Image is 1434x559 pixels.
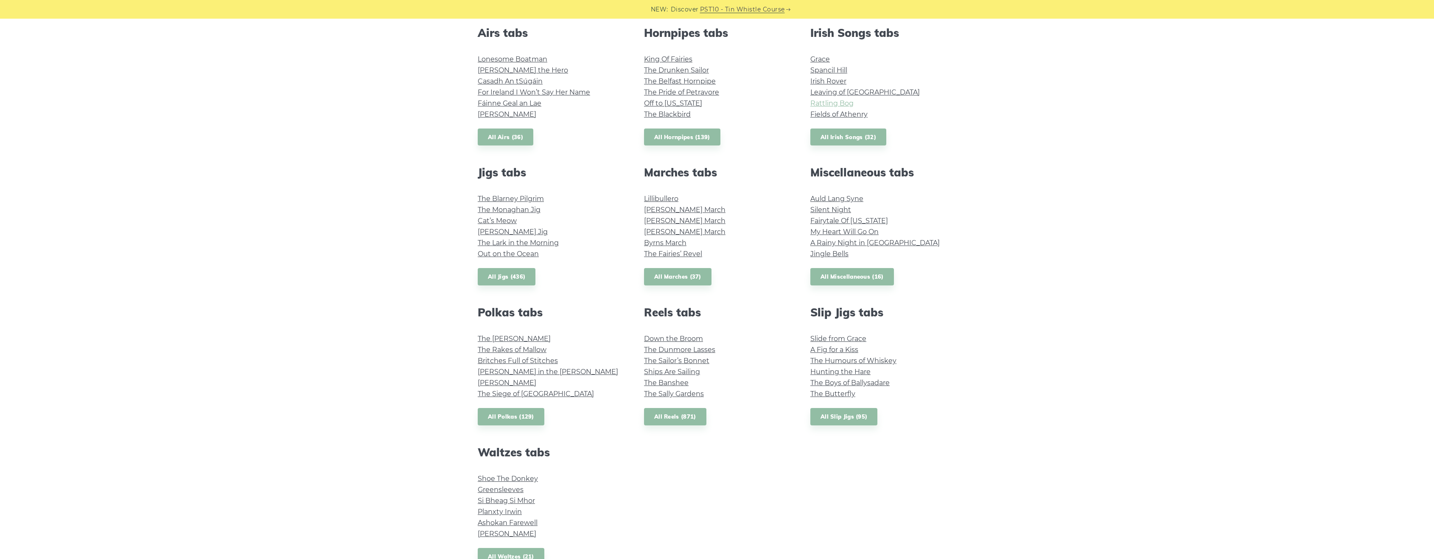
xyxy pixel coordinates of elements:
a: Greensleeves [478,486,524,494]
h2: Reels tabs [644,306,790,319]
a: [PERSON_NAME] [478,530,536,538]
h2: Hornpipes tabs [644,26,790,39]
a: Out on the Ocean [478,250,539,258]
a: The Dunmore Lasses [644,346,715,354]
a: Ashokan Farewell [478,519,538,527]
a: Fairytale Of [US_STATE] [810,217,888,225]
a: [PERSON_NAME] March [644,206,725,214]
a: Irish Rover [810,77,846,85]
a: [PERSON_NAME] Jig [478,228,548,236]
a: Silent Night [810,206,851,214]
a: Shoe The Donkey [478,475,538,483]
a: All Slip Jigs (95) [810,408,877,425]
a: Jingle Bells [810,250,849,258]
a: Casadh An tSúgáin [478,77,543,85]
a: The Siege of [GEOGRAPHIC_DATA] [478,390,594,398]
a: The Banshee [644,379,689,387]
a: The Drunken Sailor [644,66,709,74]
a: Fields of Athenry [810,110,868,118]
a: The Belfast Hornpipe [644,77,716,85]
a: Fáinne Geal an Lae [478,99,541,107]
a: All Miscellaneous (16) [810,268,894,285]
a: All Polkas (129) [478,408,544,425]
a: [PERSON_NAME] March [644,228,725,236]
a: The Sailor’s Bonnet [644,357,709,365]
h2: Jigs tabs [478,166,624,179]
a: A Fig for a Kiss [810,346,858,354]
h2: Slip Jigs tabs [810,306,956,319]
a: The Pride of Petravore [644,88,719,96]
a: Lillibullero [644,195,678,203]
span: Discover [671,5,699,14]
a: Si­ Bheag Si­ Mhor [478,497,535,505]
a: Leaving of [GEOGRAPHIC_DATA] [810,88,920,96]
a: [PERSON_NAME] March [644,217,725,225]
a: The Sally Gardens [644,390,704,398]
a: All Jigs (436) [478,268,535,285]
a: The Butterfly [810,390,855,398]
a: Byrns March [644,239,686,247]
a: Down the Broom [644,335,703,343]
a: The Blarney Pilgrim [478,195,544,203]
a: The Boys of Ballysadare [810,379,890,387]
a: Auld Lang Syne [810,195,863,203]
a: Hunting the Hare [810,368,871,376]
a: The Rakes of Mallow [478,346,546,354]
h2: Waltzes tabs [478,446,624,459]
a: Britches Full of Stitches [478,357,558,365]
a: Off to [US_STATE] [644,99,702,107]
h2: Irish Songs tabs [810,26,956,39]
a: PST10 - Tin Whistle Course [700,5,785,14]
a: King Of Fairies [644,55,692,63]
a: Grace [810,55,830,63]
h2: Miscellaneous tabs [810,166,956,179]
a: Slide from Grace [810,335,866,343]
a: The Lark in the Morning [478,239,559,247]
a: For Ireland I Won’t Say Her Name [478,88,590,96]
a: Spancil Hill [810,66,847,74]
a: My Heart Will Go On [810,228,879,236]
a: [PERSON_NAME] the Hero [478,66,568,74]
span: NEW: [651,5,668,14]
a: All Marches (37) [644,268,711,285]
a: All Reels (871) [644,408,706,425]
a: All Hornpipes (139) [644,129,720,146]
a: Rattling Bog [810,99,854,107]
a: Lonesome Boatman [478,55,547,63]
a: The Fairies’ Revel [644,250,702,258]
a: All Irish Songs (32) [810,129,886,146]
a: [PERSON_NAME] [478,379,536,387]
a: The Humours of Whiskey [810,357,896,365]
a: The [PERSON_NAME] [478,335,551,343]
a: A Rainy Night in [GEOGRAPHIC_DATA] [810,239,940,247]
a: Cat’s Meow [478,217,517,225]
h2: Polkas tabs [478,306,624,319]
a: All Airs (36) [478,129,533,146]
h2: Airs tabs [478,26,624,39]
a: [PERSON_NAME] in the [PERSON_NAME] [478,368,618,376]
a: Planxty Irwin [478,508,522,516]
a: [PERSON_NAME] [478,110,536,118]
a: The Blackbird [644,110,691,118]
a: The Monaghan Jig [478,206,541,214]
a: Ships Are Sailing [644,368,700,376]
h2: Marches tabs [644,166,790,179]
